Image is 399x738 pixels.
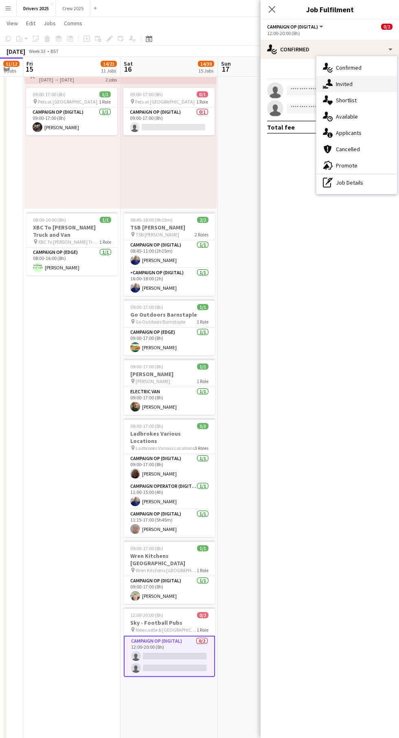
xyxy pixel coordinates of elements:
[316,157,397,174] div: Promote
[26,212,118,275] app-job-card: 08:00-16:00 (8h)1/1XBC To [PERSON_NAME] Truck and Van XBC To [PERSON_NAME] Truck and Van1 RoleCam...
[197,304,208,310] span: 1/1
[124,636,215,677] app-card-role: Campaign Op (Digital)0/212:00-20:00 (8h)
[61,18,85,29] a: Comms
[316,76,397,92] div: Invited
[124,224,215,231] h3: TSB [PERSON_NAME]
[124,576,215,604] app-card-role: Campaign Op (Digital)1/109:00-17:00 (8h)[PERSON_NAME]
[195,445,208,451] span: 3 Roles
[38,239,99,245] span: XBC To [PERSON_NAME] Truck and Van
[64,20,82,27] span: Comms
[267,24,318,30] span: Campaign Op (Digital)
[130,363,163,370] span: 09:00-17:00 (8h)
[124,299,215,355] app-job-card: 09:00-17:00 (8h)1/1Go Outdoors Barnstaple Go Outdoors Barnstaple1 RoleCampaign Op (Edge)1/109:00-...
[25,64,33,74] span: 15
[99,239,111,245] span: 1 Role
[39,77,100,83] div: [DATE] → [DATE]
[124,418,215,537] app-job-card: 09:00-17:00 (8h)3/3Ladbrokes Various Locations Ladbrooks Various Locations3 RolesCampaign Op (Dig...
[130,217,173,223] span: 08:45-18:00 (9h15m)
[26,248,118,275] app-card-role: Campaign Op (Edge)1/108:00-16:00 (8h)[PERSON_NAME]
[3,18,21,29] a: View
[124,540,215,604] app-job-card: 09:00-17:00 (8h)1/1Wren Kitchens [GEOGRAPHIC_DATA] Wren Kitchens [GEOGRAPHIC_DATA]1 RoleCampaign ...
[50,48,59,54] div: BST
[197,423,208,429] span: 3/3
[316,108,397,125] div: Available
[101,61,117,67] span: 14/21
[195,231,208,238] span: 2 Roles
[123,108,215,135] app-card-role: Campaign Op (Digital)0/109:00-17:00 (8h)
[26,20,35,27] span: Edit
[198,68,214,74] div: 15 Jobs
[197,627,208,633] span: 1 Role
[99,99,111,105] span: 1 Role
[197,319,208,325] span: 1 Role
[130,304,163,310] span: 09:00-17:00 (8h)
[124,607,215,677] app-job-card: 12:00-20:00 (8h)0/2Sky - Football Pubs Newcastle & [GEOGRAPHIC_DATA]1 RoleCampaign Op (Digital)0/...
[316,174,397,191] div: Job Details
[124,240,215,268] app-card-role: Campaign Op (Digital)1/108:45-11:00 (2h15m)[PERSON_NAME]
[316,141,397,157] div: Cancelled
[26,60,33,67] span: Fri
[26,108,117,135] app-card-role: Campaign Op (Digital)1/109:00-17:00 (8h)[PERSON_NAME]
[56,0,90,16] button: Crew 2025
[130,545,163,551] span: 09:00-17:00 (8h)
[38,99,97,105] span: Pets at [GEOGRAPHIC_DATA]
[267,24,324,30] button: Campaign Op (Digital)
[196,99,208,105] span: 1 Role
[136,445,195,451] span: Ladbrooks Various Locations
[316,59,397,76] div: Confirmed
[23,18,39,29] a: Edit
[197,567,208,573] span: 1 Role
[221,60,231,67] span: Sun
[26,88,117,135] app-job-card: 09:00-17:00 (8h)1/1 Pets at [GEOGRAPHIC_DATA]1 RoleCampaign Op (Digital)1/109:00-17:00 (8h)[PERSO...
[316,125,397,141] div: Applicants
[123,64,133,74] span: 16
[33,91,66,97] span: 09:00-17:00 (8h)
[198,61,214,67] span: 14/30
[99,91,111,97] span: 1/1
[197,612,208,618] span: 0/2
[136,567,197,573] span: Wren Kitchens [GEOGRAPHIC_DATA]
[220,64,231,74] span: 17
[124,552,215,567] h3: Wren Kitchens [GEOGRAPHIC_DATA]
[136,627,197,633] span: Newcastle & [GEOGRAPHIC_DATA]
[130,612,163,618] span: 12:00-20:00 (8h)
[124,430,215,445] h3: Ladbrokes Various Locations
[136,378,170,384] span: [PERSON_NAME]
[124,328,215,355] app-card-role: Campaign Op (Edge)1/109:00-17:00 (8h)[PERSON_NAME]
[197,91,208,97] span: 0/1
[136,231,179,238] span: TSB [PERSON_NAME]
[261,4,399,15] h3: Job Fulfilment
[101,68,116,74] div: 11 Jobs
[124,359,215,415] div: 09:00-17:00 (8h)1/1[PERSON_NAME] [PERSON_NAME]1 RoleElectric Van1/109:00-17:00 (8h)[PERSON_NAME]
[124,212,215,296] app-job-card: 08:45-18:00 (9h15m)2/2TSB [PERSON_NAME] TSB [PERSON_NAME]2 RolesCampaign Op (Digital)1/108:45-11:...
[7,20,18,27] span: View
[3,61,20,67] span: 11/12
[7,47,25,55] div: [DATE]
[105,76,117,83] div: 2 jobs
[44,20,56,27] span: Jobs
[197,363,208,370] span: 1/1
[267,123,295,131] div: Total fee
[197,378,208,384] span: 1 Role
[124,387,215,415] app-card-role: Electric Van1/109:00-17:00 (8h)[PERSON_NAME]
[124,619,215,626] h3: Sky - Football Pubs
[267,30,392,36] div: 12:00-20:00 (8h)
[316,92,397,108] div: Shortlist
[135,99,195,105] span: Pets at [GEOGRAPHIC_DATA]
[124,454,215,482] app-card-role: Campaign Op (Digital)1/109:00-17:00 (8h)[PERSON_NAME]
[197,545,208,551] span: 1/1
[124,268,215,296] app-card-role: Campaign Op (Digital)1/116:00-18:00 (2h)[PERSON_NAME]
[17,0,56,16] button: Drivers 2025
[136,319,185,325] span: Go Outdoors Barnstaple
[124,311,215,318] h3: Go Outdoors Barnstaple
[33,217,66,223] span: 08:00-16:00 (8h)
[123,88,215,135] app-job-card: 09:00-17:00 (8h)0/1 Pets at [GEOGRAPHIC_DATA]1 RoleCampaign Op (Digital)0/109:00-17:00 (8h)
[130,423,163,429] span: 09:00-17:00 (8h)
